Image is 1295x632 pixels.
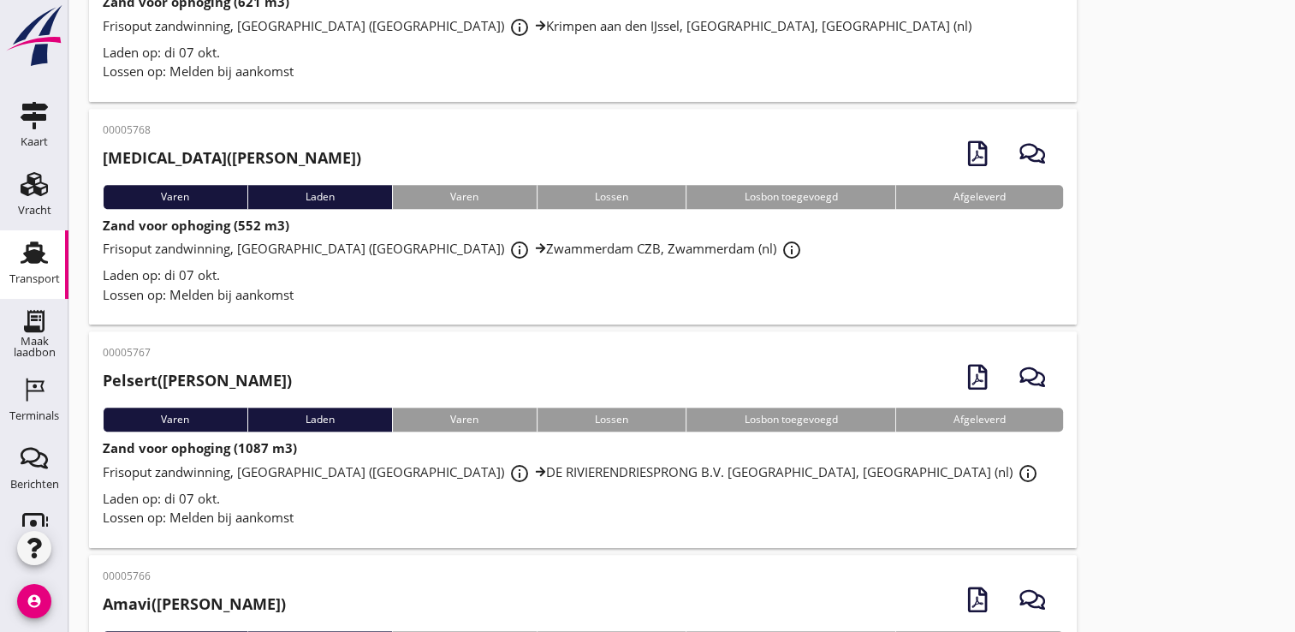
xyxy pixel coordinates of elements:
[509,240,530,260] i: info_outline
[103,122,361,138] p: 00005768
[103,146,361,170] h2: ([PERSON_NAME])
[247,185,393,209] div: Laden
[103,370,157,391] strong: Pelsert
[103,439,297,456] strong: Zand voor ophoging (1087 m3)
[247,408,393,432] div: Laden
[103,147,227,168] strong: [MEDICAL_DATA]
[103,44,220,61] span: Laden op: di 07 okt.
[686,408,895,432] div: Losbon toegevoegd
[103,509,294,526] span: Lossen op: Melden bij aankomst
[781,240,802,260] i: info_outline
[103,185,247,209] div: Varen
[103,240,807,257] span: Frisoput zandwinning, [GEOGRAPHIC_DATA] ([GEOGRAPHIC_DATA]) Zwammerdam CZB, Zwammerdam (nl)
[103,17,971,34] span: Frisoput zandwinning, [GEOGRAPHIC_DATA] ([GEOGRAPHIC_DATA]) Krimpen aan den IJssel, [GEOGRAPHIC_D...
[392,408,537,432] div: Varen
[103,369,292,392] h2: ([PERSON_NAME])
[509,463,530,484] i: info_outline
[10,479,59,490] div: Berichten
[537,185,686,209] div: Lossen
[103,593,286,616] h2: ([PERSON_NAME])
[17,584,51,618] i: account_circle
[103,408,247,432] div: Varen
[895,185,1064,209] div: Afgeleverd
[89,109,1077,325] a: 00005768[MEDICAL_DATA]([PERSON_NAME])VarenLadenVarenLossenLosbon toegevoegdAfgeleverdZand voor op...
[9,273,60,284] div: Transport
[103,217,289,234] strong: Zand voor ophoging (552 m3)
[509,17,530,38] i: info_outline
[103,490,220,507] span: Laden op: di 07 okt.
[18,205,51,216] div: Vracht
[103,266,220,283] span: Laden op: di 07 okt.
[103,569,286,584] p: 00005766
[392,185,537,209] div: Varen
[895,408,1064,432] div: Afgeleverd
[686,185,895,209] div: Losbon toegevoegd
[537,408,686,432] div: Lossen
[103,463,1043,480] span: Frisoput zandwinning, [GEOGRAPHIC_DATA] ([GEOGRAPHIC_DATA]) DE RIVIERENDRIESPRONG B.V. [GEOGRAPHI...
[103,593,151,614] strong: Amavi
[103,345,292,361] p: 00005767
[9,410,59,421] div: Terminals
[21,136,48,147] div: Kaart
[1018,463,1038,484] i: info_outline
[103,63,294,80] span: Lossen op: Melden bij aankomst
[3,4,65,68] img: logo-small.a267ee39.svg
[89,331,1077,548] a: 00005767Pelsert([PERSON_NAME])VarenLadenVarenLossenLosbon toegevoegdAfgeleverdZand voor ophoging ...
[103,286,294,303] span: Lossen op: Melden bij aankomst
